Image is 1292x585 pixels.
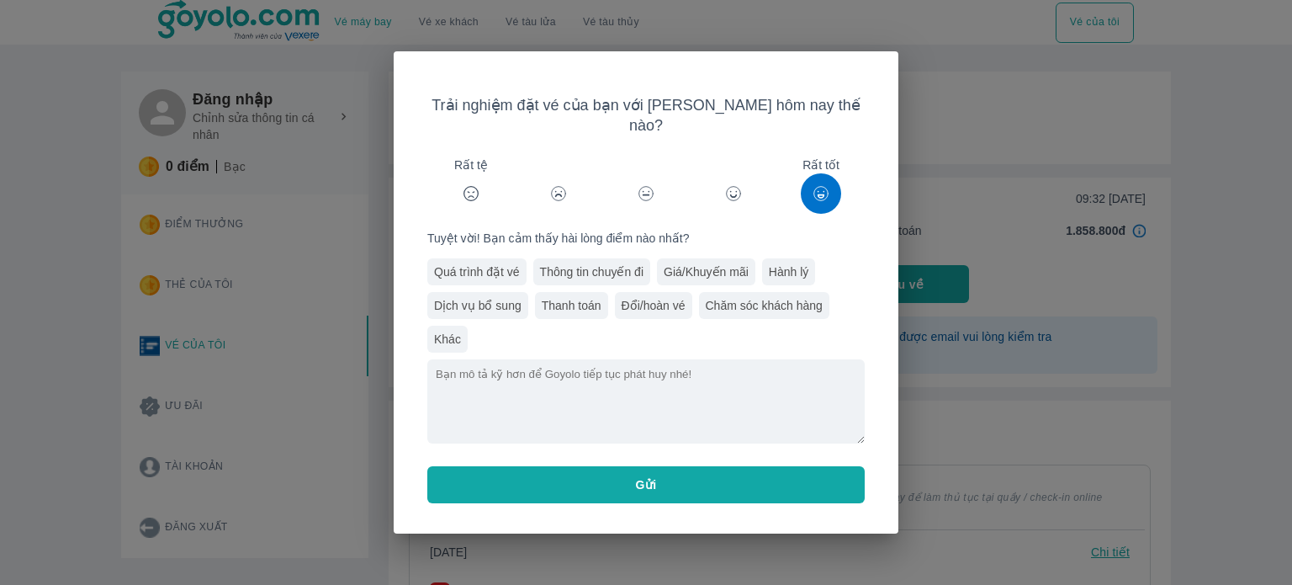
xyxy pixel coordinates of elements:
[427,466,865,503] button: Gửi
[533,258,650,285] div: Thông tin chuyến đi
[427,292,528,319] div: Dịch vụ bổ sung
[427,326,468,353] div: Khác
[802,157,839,173] span: Rất tốt
[427,230,865,247] span: Tuyệt vời! Bạn cảm thấy hài lòng điểm nào nhất?
[615,292,692,319] div: Đổi/hoàn vé
[657,258,755,285] div: Giá/Khuyến mãi
[699,292,829,319] div: Chăm sóc khách hàng
[636,476,657,493] span: Gửi
[535,292,608,319] div: Thanh toán
[427,258,527,285] div: Quá trình đặt vé
[427,95,865,136] span: Trải nghiệm đặt vé của bạn với [PERSON_NAME] hôm nay thế nào?
[454,157,488,173] span: Rất tệ
[762,258,815,285] div: Hành lý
